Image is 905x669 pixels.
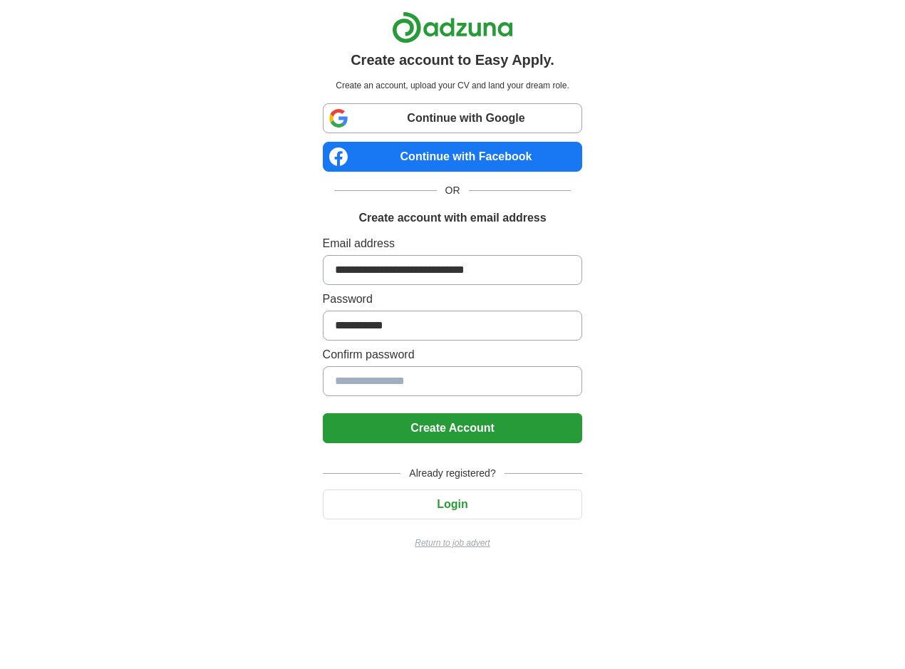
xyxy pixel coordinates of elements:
[323,346,583,363] label: Confirm password
[323,413,583,443] button: Create Account
[323,536,583,549] a: Return to job advert
[400,466,504,481] span: Already registered?
[437,183,469,198] span: OR
[326,79,580,92] p: Create an account, upload your CV and land your dream role.
[323,235,583,252] label: Email address
[323,489,583,519] button: Login
[323,498,583,510] a: Login
[358,209,546,227] h1: Create account with email address
[392,11,513,43] img: Adzuna logo
[323,291,583,308] label: Password
[323,103,583,133] a: Continue with Google
[323,142,583,172] a: Continue with Facebook
[351,49,554,71] h1: Create account to Easy Apply.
